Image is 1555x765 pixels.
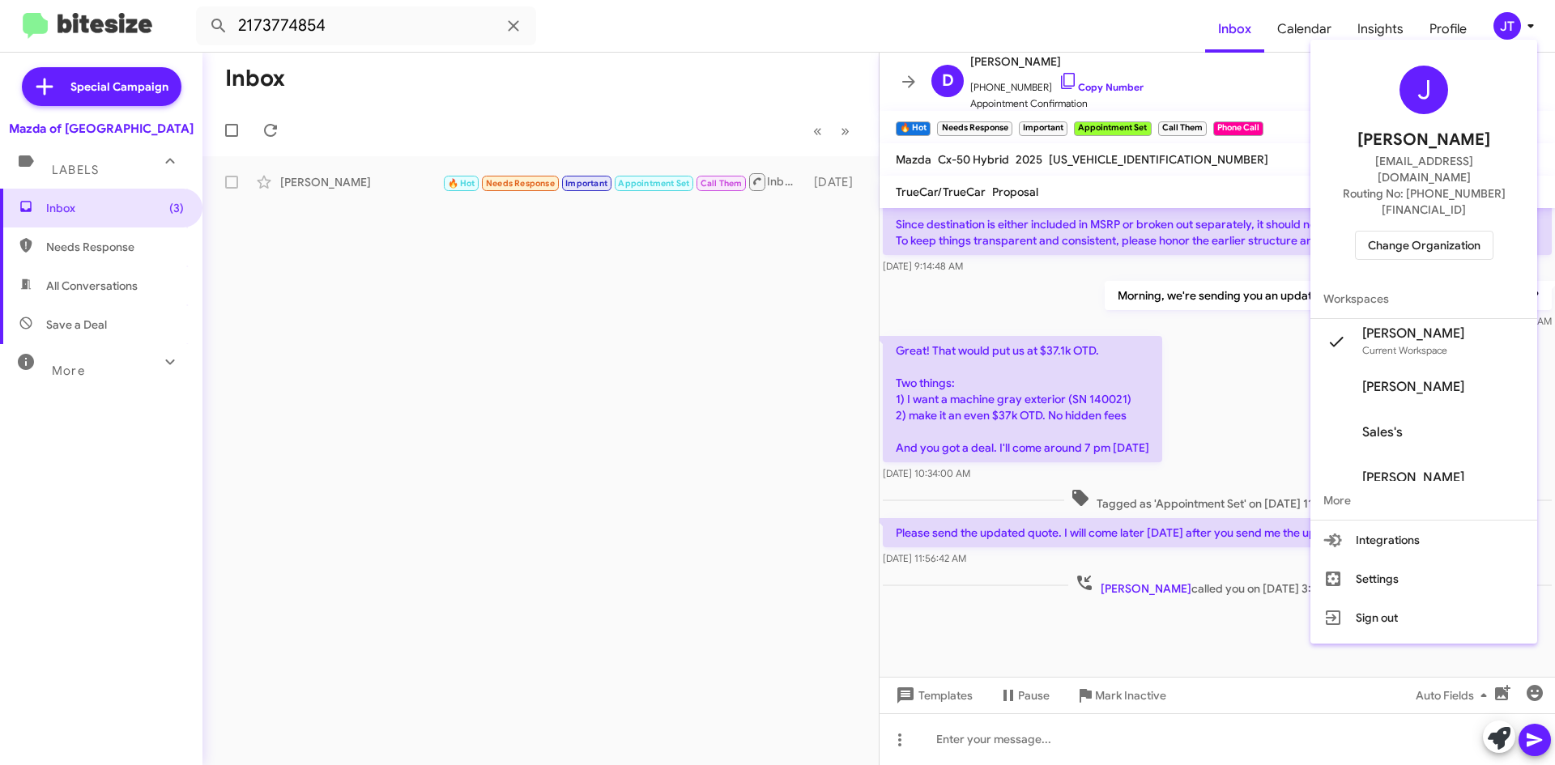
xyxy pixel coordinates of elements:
span: Current Workspace [1362,344,1447,356]
span: Change Organization [1368,232,1480,259]
span: [PERSON_NAME] [1362,379,1464,395]
span: More [1310,481,1537,520]
span: [PERSON_NAME] [1362,325,1464,342]
button: Integrations [1310,521,1537,559]
button: Sign out [1310,598,1537,637]
div: J [1399,66,1448,114]
span: [PERSON_NAME] [1357,127,1490,153]
span: [EMAIL_ADDRESS][DOMAIN_NAME] [1330,153,1518,185]
button: Change Organization [1355,231,1493,260]
button: Settings [1310,559,1537,598]
span: [PERSON_NAME] [1362,470,1464,486]
span: Routing No: [PHONE_NUMBER][FINANCIAL_ID] [1330,185,1518,218]
span: Sales's [1362,424,1403,440]
span: Workspaces [1310,279,1537,318]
